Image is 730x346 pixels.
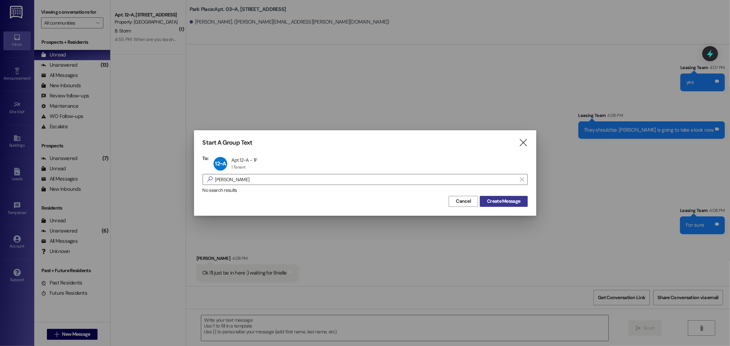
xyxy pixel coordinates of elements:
h3: Start A Group Text [203,139,253,147]
button: Clear text [516,174,527,185]
button: Cancel [449,196,478,207]
i:  [520,177,524,182]
div: No search results [203,187,528,194]
button: Create Message [480,196,527,207]
span: 12~A [215,160,226,167]
input: Search for any contact or apartment [215,175,516,184]
span: Cancel [456,198,471,205]
div: Apt 12~A - 1P [231,157,257,163]
i:  [518,139,528,146]
span: Create Message [487,198,520,205]
div: 1 Tenant [231,164,245,170]
i:  [204,176,215,183]
h3: To: [203,155,209,161]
